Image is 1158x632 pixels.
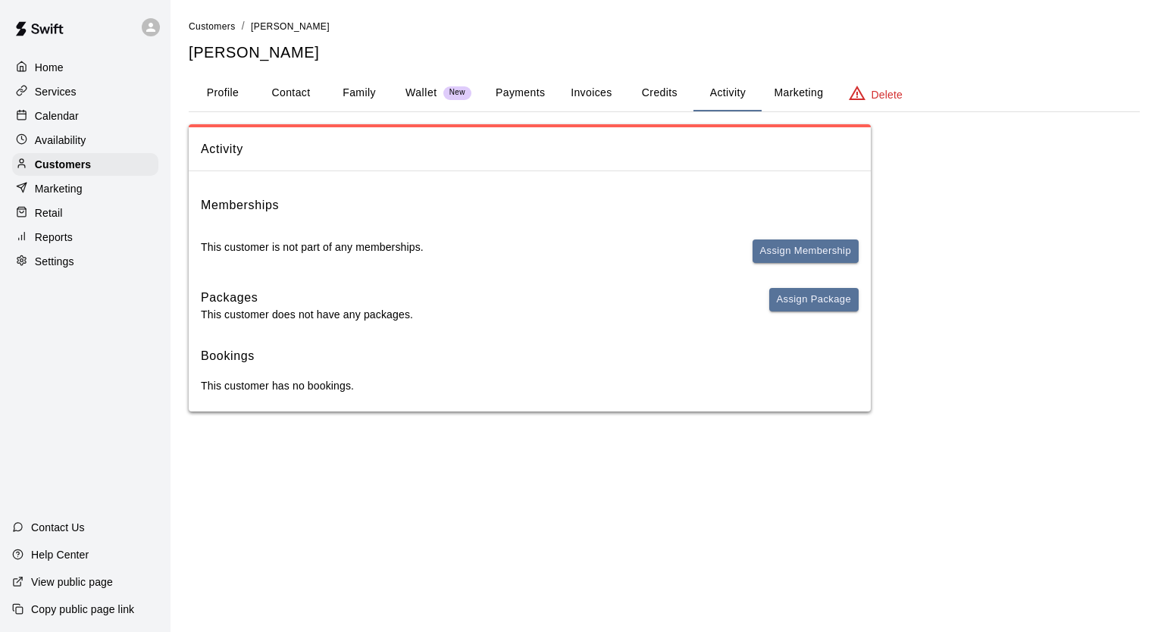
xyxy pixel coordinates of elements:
[557,75,625,111] button: Invoices
[35,205,63,221] p: Retail
[12,177,158,200] a: Marketing
[35,133,86,148] p: Availability
[762,75,835,111] button: Marketing
[189,21,236,32] span: Customers
[12,129,158,152] a: Availability
[35,108,79,124] p: Calendar
[12,56,158,79] a: Home
[189,75,257,111] button: Profile
[484,75,557,111] button: Payments
[257,75,325,111] button: Contact
[12,105,158,127] a: Calendar
[769,288,859,311] button: Assign Package
[189,20,236,32] a: Customers
[12,153,158,176] a: Customers
[201,196,279,215] h6: Memberships
[201,288,413,308] h6: Packages
[189,42,1140,63] h5: [PERSON_NAME]
[201,346,859,366] h6: Bookings
[35,157,91,172] p: Customers
[201,307,413,322] p: This customer does not have any packages.
[31,520,85,535] p: Contact Us
[31,547,89,562] p: Help Center
[35,230,73,245] p: Reports
[12,80,158,103] a: Services
[201,139,859,159] span: Activity
[31,602,134,617] p: Copy public page link
[12,226,158,249] a: Reports
[189,75,1140,111] div: basic tabs example
[693,75,762,111] button: Activity
[35,84,77,99] p: Services
[405,85,437,101] p: Wallet
[753,239,859,263] button: Assign Membership
[31,574,113,590] p: View public page
[443,88,471,98] span: New
[325,75,393,111] button: Family
[201,239,424,255] p: This customer is not part of any memberships.
[242,18,245,34] li: /
[12,202,158,224] a: Retail
[189,18,1140,35] nav: breadcrumb
[625,75,693,111] button: Credits
[251,21,330,32] span: [PERSON_NAME]
[35,60,64,75] p: Home
[201,378,859,393] p: This customer has no bookings.
[35,181,83,196] p: Marketing
[35,254,74,269] p: Settings
[872,87,903,102] p: Delete
[12,250,158,273] a: Settings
